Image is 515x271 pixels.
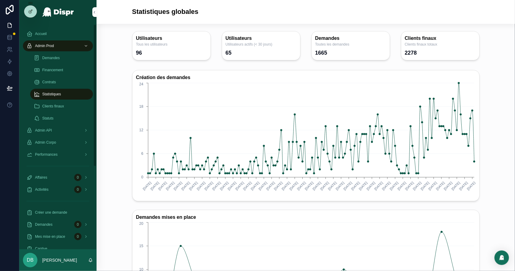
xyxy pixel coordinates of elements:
[30,53,93,63] a: Demandes
[30,101,93,112] a: Clients finaux
[139,222,143,226] tspan: 20
[296,181,306,191] text: [DATE]
[157,181,167,191] text: [DATE]
[451,181,461,191] text: [DATE]
[30,113,93,124] a: Statuts
[139,244,143,248] tspan: 15
[42,68,63,72] span: Financement
[27,257,33,264] span: DB
[35,128,52,133] span: Admin API
[405,42,476,47] span: Clients finaux totaux
[188,181,198,191] text: [DATE]
[23,149,93,160] a: Performances
[204,181,214,191] text: [DATE]
[19,24,97,249] div: scrollable content
[42,80,56,84] span: Contrats
[265,181,275,191] text: [DATE]
[227,181,237,191] text: [DATE]
[443,181,453,191] text: [DATE]
[141,175,143,179] tspan: 0
[366,181,376,191] text: [DATE]
[23,231,93,242] a: Mes mise en place0
[136,49,142,56] div: 96
[35,140,56,145] span: Admin Corpo
[435,181,445,191] text: [DATE]
[30,77,93,88] a: Contrats
[412,181,422,191] text: [DATE]
[74,221,81,228] div: 0
[358,181,368,191] text: [DATE]
[42,257,77,263] p: [PERSON_NAME]
[136,35,207,42] h3: Utilisateurs
[180,181,190,191] text: [DATE]
[389,181,399,191] text: [DATE]
[23,172,93,183] a: Affaires0
[139,82,143,86] tspan: 24
[35,187,49,192] span: Activités
[35,152,58,157] span: Performances
[23,125,93,136] a: Admin API
[74,174,81,181] div: 0
[136,214,476,221] h3: Demandes mises en place
[219,181,229,191] text: [DATE]
[139,104,143,109] tspan: 18
[196,181,206,191] text: [DATE]
[273,181,283,191] text: [DATE]
[74,186,81,193] div: 0
[136,42,207,47] span: Tous les utilisateurs
[381,181,391,191] text: [DATE]
[226,35,297,42] h3: Utilisateurs
[335,181,345,191] text: [DATE]
[250,181,260,191] text: [DATE]
[342,181,352,191] text: [DATE]
[30,89,93,100] a: Statistiques
[226,49,232,56] div: 65
[226,42,297,47] span: Utilisateurs actifs (< 30 jours)
[35,210,67,215] span: Créer une demande
[242,181,252,191] text: [DATE]
[35,246,47,251] span: Captive
[466,181,476,191] text: [DATE]
[165,181,175,191] text: [DATE]
[288,181,298,191] text: [DATE]
[258,181,268,191] text: [DATE]
[136,81,476,197] div: chart
[42,56,60,60] span: Demandes
[327,181,337,191] text: [DATE]
[211,181,221,191] text: [DATE]
[35,31,47,36] span: Accueil
[136,74,476,81] h3: Création des demandes
[397,181,407,191] text: [DATE]
[315,49,327,56] div: 1665
[139,128,143,132] tspan: 12
[319,181,329,191] text: [DATE]
[404,181,414,191] text: [DATE]
[315,42,386,47] span: Toutes les demandes
[304,181,314,191] text: [DATE]
[23,40,93,51] a: Admin Prod
[30,65,93,75] a: Financement
[315,35,386,42] h3: Demandes
[42,7,74,17] img: App logo
[405,35,476,42] h3: Clients finaux
[458,181,468,191] text: [DATE]
[142,181,152,191] text: [DATE]
[35,234,65,239] span: Mes mise en place
[374,181,383,191] text: [DATE]
[74,233,81,240] div: 0
[234,181,244,191] text: [DATE]
[42,116,53,121] span: Statuts
[405,49,417,56] div: 2278
[42,104,64,109] span: Clients finaux
[428,181,437,191] text: [DATE]
[23,243,93,254] a: Captive
[150,181,160,191] text: [DATE]
[42,92,61,97] span: Statistiques
[494,250,509,265] div: Open Intercom Messenger
[23,137,93,148] a: Admin Corpo
[173,181,183,191] text: [DATE]
[23,184,93,195] a: Activités0
[23,207,93,218] a: Créer une demande
[35,222,52,227] span: Demandes
[35,43,54,48] span: Admin Prod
